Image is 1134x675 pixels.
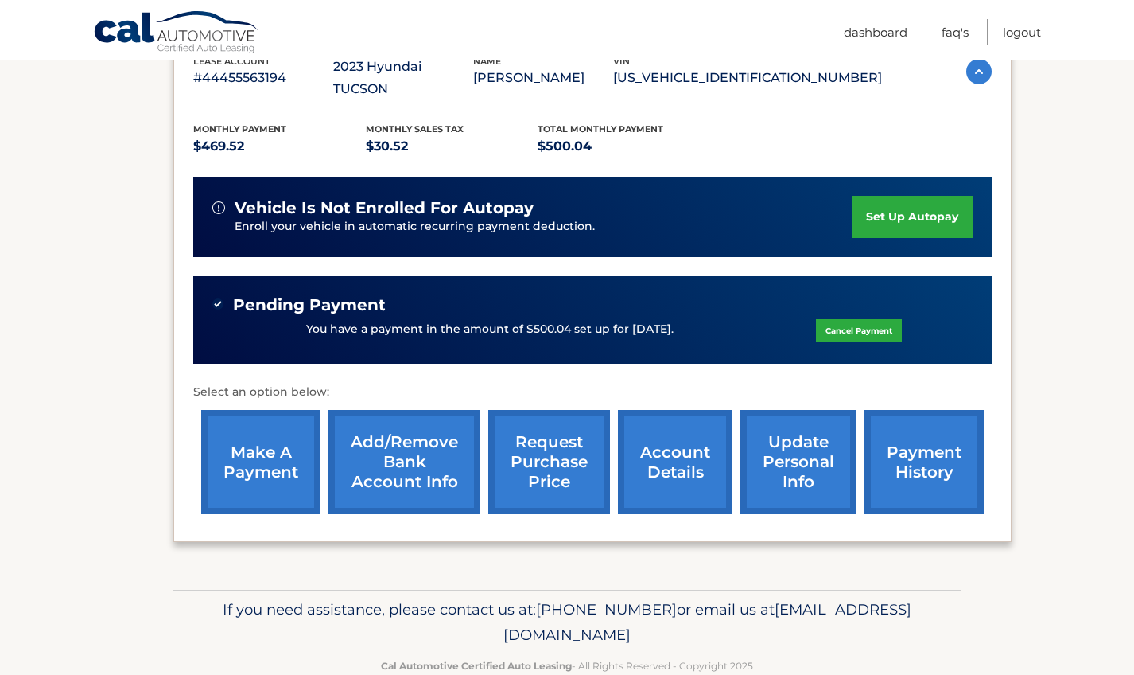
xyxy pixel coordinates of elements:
a: make a payment [201,410,320,514]
a: account details [618,410,732,514]
span: Total Monthly Payment [538,123,663,135]
img: alert-white.svg [212,201,225,214]
p: You have a payment in the amount of $500.04 set up for [DATE]. [306,321,674,338]
a: FAQ's [942,19,969,45]
span: lease account [193,56,270,67]
a: Logout [1003,19,1041,45]
p: Enroll your vehicle in automatic recurring payment deduction. [235,218,852,236]
a: Add/Remove bank account info [328,410,480,514]
span: Monthly sales Tax [366,123,464,135]
p: $469.52 [193,135,366,158]
a: Cal Automotive [93,10,260,57]
span: name [473,56,501,67]
span: vehicle is not enrolled for autopay [235,198,534,218]
a: request purchase price [488,410,610,514]
p: #44455563194 [193,67,333,89]
p: If you need assistance, please contact us at: or email us at [184,597,950,648]
a: Dashboard [844,19,907,45]
p: 2023 Hyundai TUCSON [333,56,473,100]
p: - All Rights Reserved - Copyright 2025 [184,657,950,674]
span: [EMAIL_ADDRESS][DOMAIN_NAME] [503,600,911,644]
p: $500.04 [538,135,710,158]
img: check-green.svg [212,298,223,310]
p: $30.52 [366,135,538,158]
strong: Cal Automotive Certified Auto Leasing [381,660,572,672]
a: update personal info [740,410,856,514]
span: Pending Payment [233,295,386,315]
p: [US_VEHICLE_IDENTIFICATION_NUMBER] [613,67,882,89]
a: payment history [864,410,984,514]
span: vin [613,56,630,67]
img: accordion-active.svg [966,59,992,84]
p: [PERSON_NAME] [473,67,613,89]
span: [PHONE_NUMBER] [536,600,677,618]
a: set up autopay [852,196,973,238]
p: Select an option below: [193,383,992,402]
span: Monthly Payment [193,123,286,135]
a: Cancel Payment [816,319,902,342]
